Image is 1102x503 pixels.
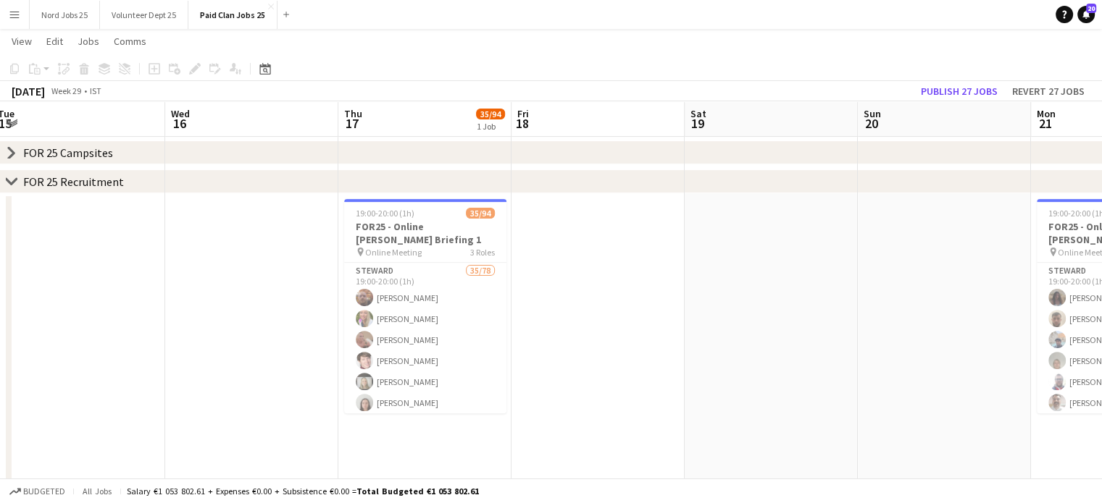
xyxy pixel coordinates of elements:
[30,1,100,29] button: Nord Jobs 25
[46,35,63,48] span: Edit
[915,82,1003,101] button: Publish 27 jobs
[188,1,277,29] button: Paid Clan Jobs 25
[861,115,881,132] span: 20
[356,208,414,219] span: 19:00-20:00 (1h)
[344,107,362,120] span: Thu
[41,32,69,51] a: Edit
[356,486,479,496] span: Total Budgeted €1 053 802.61
[1037,107,1056,120] span: Mon
[23,145,113,160] div: FOR 25 Campsites
[12,84,45,98] div: [DATE]
[80,486,114,496] span: All jobs
[517,107,529,120] span: Fri
[344,199,506,413] app-job-card: 19:00-20:00 (1h)35/94FOR25 - Online [PERSON_NAME] Briefing 1 Online Meeting3 RolesSteward35/7819:...
[90,85,101,96] div: IST
[477,121,504,132] div: 1 Job
[23,486,65,496] span: Budgeted
[6,32,38,51] a: View
[48,85,84,96] span: Week 29
[342,115,362,132] span: 17
[476,109,505,119] span: 35/94
[72,32,105,51] a: Jobs
[688,115,706,132] span: 19
[23,174,124,189] div: FOR 25 Recruitment
[1035,115,1056,132] span: 21
[365,247,422,258] span: Online Meeting
[864,107,881,120] span: Sun
[78,35,99,48] span: Jobs
[169,115,190,132] span: 16
[114,35,146,48] span: Comms
[690,107,706,120] span: Sat
[7,483,67,499] button: Budgeted
[1077,6,1095,23] a: 20
[127,486,479,496] div: Salary €1 053 802.61 + Expenses €0.00 + Subsistence €0.00 =
[108,32,152,51] a: Comms
[12,35,32,48] span: View
[1086,4,1096,13] span: 20
[100,1,188,29] button: Volunteer Dept 25
[1006,82,1090,101] button: Revert 27 jobs
[171,107,190,120] span: Wed
[515,115,529,132] span: 18
[466,208,495,219] span: 35/94
[470,247,495,258] span: 3 Roles
[344,220,506,246] h3: FOR25 - Online [PERSON_NAME] Briefing 1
